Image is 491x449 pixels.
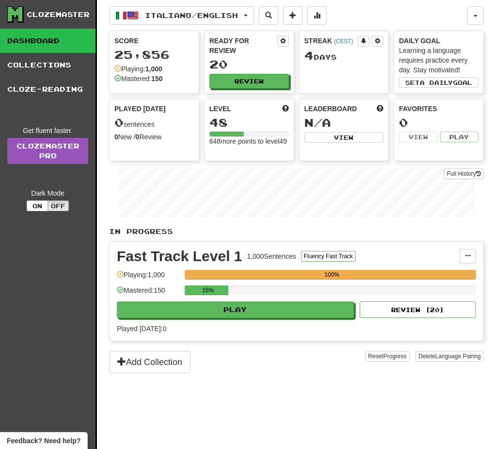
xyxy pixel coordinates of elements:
div: sentences [114,116,194,129]
div: Dark Mode [7,188,88,198]
button: On [27,200,48,211]
div: Streak [304,36,358,46]
span: Open feedback widget [7,436,80,446]
div: Mastered: [114,74,163,83]
span: a daily [420,79,453,86]
p: In Progress [109,227,484,236]
div: 20 [209,58,289,70]
div: 648 more points to level 49 [209,136,289,146]
div: Get fluent faster. [7,126,88,135]
button: ResetProgress [365,351,409,362]
button: Add sentence to collection [283,6,302,25]
div: Ready for Review [209,36,277,55]
button: Play [117,301,354,318]
button: Off [48,200,69,211]
div: Learning a language requires practice every day. Stay motivated! [399,46,478,75]
span: Level [209,104,231,114]
button: DeleteLanguage Pairing [415,351,484,362]
button: Play [440,132,478,142]
div: New / Review [114,132,194,142]
div: Score [114,36,194,46]
span: Language Pairing [435,353,481,360]
span: Score more points to level up [282,104,289,114]
div: Playing: 1,000 [117,270,180,286]
strong: 150 [151,75,162,83]
span: This week in points, UTC [377,104,383,114]
button: View [304,132,384,143]
button: More stats [307,6,327,25]
div: Fast Track Level 1 [117,249,242,264]
button: Italiano/English [109,6,254,25]
button: Seta dailygoal [399,77,478,88]
div: Favorites [399,104,478,114]
div: 25,856 [114,49,194,61]
div: Clozemaster [27,10,90,19]
div: 100% [188,270,476,280]
div: 48 [209,116,289,129]
span: Played [DATE]: 0 [117,325,166,333]
div: Mastered: 150 [117,285,180,301]
button: Fluency Fast Track [301,251,356,262]
div: Day s [304,50,384,62]
strong: 1,000 [145,65,162,73]
a: ClozemasterPro [7,138,88,164]
a: (CEST) [334,38,353,45]
div: 1,000 Sentences [247,251,296,261]
button: Full History [444,168,484,179]
button: Review (20) [360,301,476,318]
span: 4 [304,49,314,62]
strong: 0 [136,133,140,141]
div: 0 [399,116,478,129]
span: Progress [383,353,407,360]
div: Playing: [114,64,162,74]
span: N/A [304,116,331,129]
button: Search sentences [259,6,278,25]
span: Played [DATE] [114,104,166,114]
button: Review [209,74,289,88]
button: View [399,132,437,142]
div: Daily Goal [399,36,478,46]
span: 0 [114,116,124,129]
div: 15% [188,285,228,295]
button: Add Collection [109,351,190,373]
strong: 0 [114,133,118,141]
span: Leaderboard [304,104,357,114]
span: Italiano / English [145,11,238,19]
